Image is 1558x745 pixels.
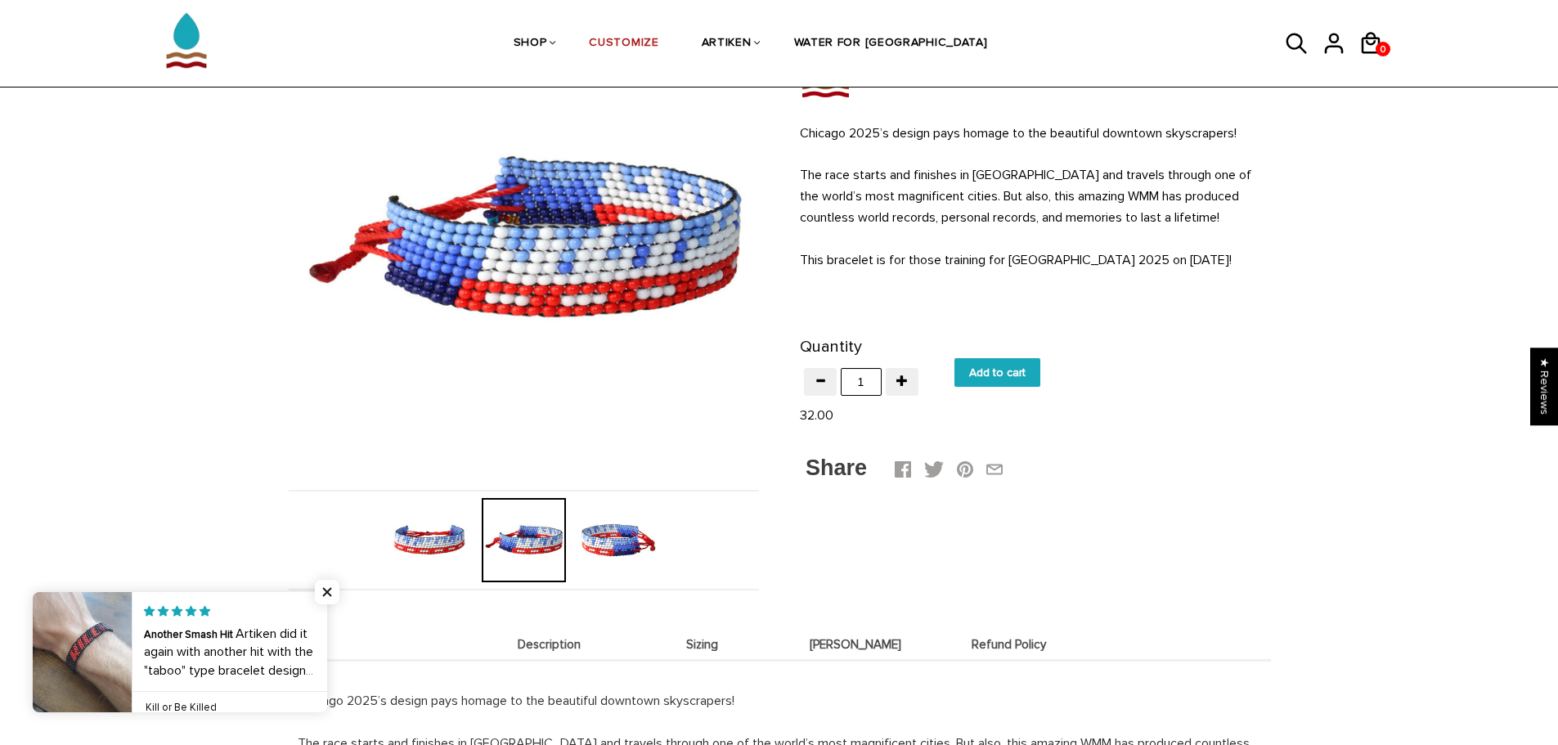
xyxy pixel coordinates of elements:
span: Refund Policy [936,638,1082,652]
p: Chicago 2025’s design pays homage to the beautiful downtown skyscrapers! [298,690,1261,711]
a: 0 [1376,42,1390,56]
div: Click to open Judge.me floating reviews tab [1530,348,1558,425]
span: 0 [1376,39,1390,60]
span: Sizing [630,638,775,652]
input: Add to cart [954,358,1040,387]
img: Chicago 2025 [576,498,660,582]
a: ARTIKEN [702,1,752,88]
span: The race starts and finishes in [GEOGRAPHIC_DATA] and travels through one of the world’s most mag... [800,167,1251,226]
span: Close popup widget [315,580,339,604]
label: Quantity [800,334,862,361]
span: Description [477,638,622,652]
img: Chicago 2025 [289,3,759,473]
img: Chicago 2025 [800,79,851,101]
span: 32.00 [800,407,833,424]
img: Chicago 2025 [388,498,472,582]
a: SHOP [514,1,547,88]
p: Chicago 2025’s design pays homage to the beautiful downtown skyscrapers! [800,123,1270,144]
span: [PERSON_NAME] [783,638,929,652]
a: CUSTOMIZE [589,1,658,88]
a: WATER FOR [GEOGRAPHIC_DATA] [794,1,988,88]
span: This bracelet is for those training for [GEOGRAPHIC_DATA] 2025 on [DATE]! [800,252,1232,268]
span: Share [806,456,867,480]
